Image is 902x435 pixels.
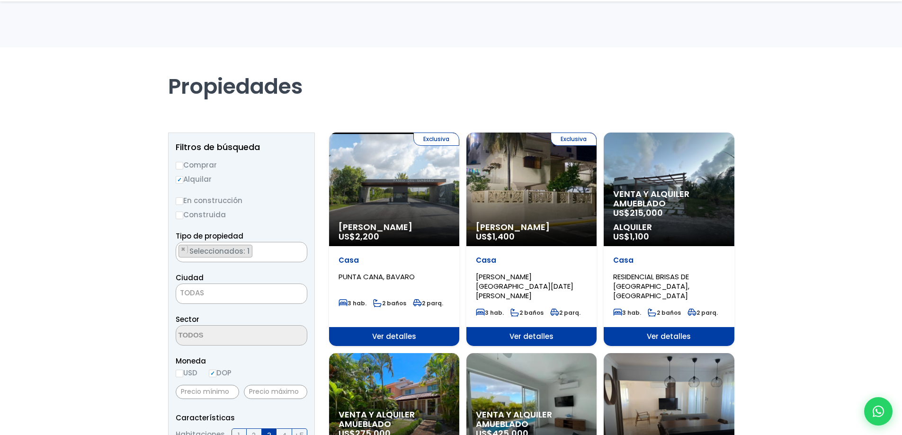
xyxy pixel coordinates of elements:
textarea: Search [176,326,268,346]
span: 3 hab. [476,309,504,317]
input: Precio mínimo [176,385,239,399]
span: 3 hab. [613,309,641,317]
span: × [181,245,186,254]
button: Remove item [179,245,188,254]
span: 2,200 [355,231,379,242]
span: Ver detalles [604,327,734,346]
label: En construcción [176,195,307,206]
input: En construcción [176,197,183,205]
span: Exclusiva [551,133,597,146]
span: TODAS [176,286,307,300]
label: Construida [176,209,307,221]
span: Venta y alquiler amueblado [613,189,724,208]
p: Casa [339,256,450,265]
span: US$ [339,231,379,242]
span: [PERSON_NAME] [476,222,587,232]
input: Construida [176,212,183,219]
p: Casa [476,256,587,265]
h2: Filtros de búsqueda [176,142,307,152]
span: Ver detalles [466,327,597,346]
span: Ver detalles [329,327,459,346]
span: 2 baños [373,299,406,307]
a: Exclusiva [PERSON_NAME] US$2,200 Casa PUNTA CANA, BAVARO 3 hab. 2 baños 2 parq. Ver detalles [329,133,459,346]
span: TODAS [176,284,307,304]
span: [PERSON_NAME][GEOGRAPHIC_DATA][DATE][PERSON_NAME] [476,272,573,301]
span: US$ [613,207,663,219]
span: [PERSON_NAME] [339,222,450,232]
span: 2 parq. [413,299,443,307]
label: USD [176,367,197,379]
label: DOP [209,367,232,379]
span: Seleccionados: 1 [188,246,252,256]
input: DOP [209,370,216,377]
span: × [297,245,302,254]
li: CASA [179,245,252,257]
label: Comprar [176,159,307,171]
span: Venta y alquiler amueblado [476,410,587,429]
span: Tipo de propiedad [176,231,243,241]
span: 215,000 [630,207,663,219]
span: US$ [613,231,649,242]
span: TODAS [180,288,204,298]
span: RESIDENCIAL BRISAS DE [GEOGRAPHIC_DATA], [GEOGRAPHIC_DATA] [613,272,689,301]
span: 2 parq. [688,309,718,317]
a: Venta y alquiler amueblado US$215,000 Alquiler US$1,100 Casa RESIDENCIAL BRISAS DE [GEOGRAPHIC_DA... [604,133,734,346]
input: Alquilar [176,176,183,184]
input: USD [176,370,183,377]
a: Exclusiva [PERSON_NAME] US$1,400 Casa [PERSON_NAME][GEOGRAPHIC_DATA][DATE][PERSON_NAME] 3 hab. 2 ... [466,133,597,346]
label: Alquilar [176,173,307,185]
p: Casa [613,256,724,265]
span: Sector [176,314,199,324]
span: Alquiler [613,222,724,232]
p: Características [176,412,307,424]
span: Ciudad [176,273,204,283]
span: Moneda [176,355,307,367]
span: Venta y alquiler amueblado [339,410,450,429]
span: Exclusiva [413,133,459,146]
span: US$ [476,231,515,242]
span: PUNTA CANA, BAVARO [339,272,415,282]
h1: Propiedades [168,47,734,99]
textarea: Search [176,242,181,263]
span: 1,400 [492,231,515,242]
span: 2 baños [648,309,681,317]
span: 2 parq. [550,309,580,317]
button: Remove all items [296,245,302,254]
span: 2 baños [510,309,544,317]
input: Precio máximo [244,385,307,399]
span: 3 hab. [339,299,366,307]
span: 1,100 [630,231,649,242]
input: Comprar [176,162,183,169]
